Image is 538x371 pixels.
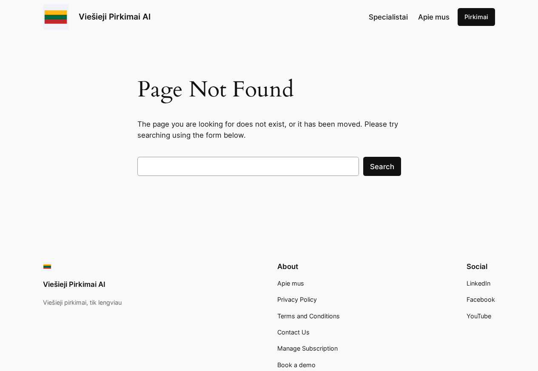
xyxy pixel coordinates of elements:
[277,361,316,368] span: Book a demo
[43,298,122,307] p: Viešieji pirkimai, tik lengviau
[369,11,450,23] nav: Navigation
[418,13,450,21] span: Apie mus
[43,4,68,30] img: Viešieji pirkimai logo
[467,296,495,303] span: Facebook
[277,262,340,271] h2: About
[363,157,401,176] button: Search
[277,296,317,303] span: Privacy Policy
[277,312,340,321] a: Terms and Conditions
[418,11,450,23] a: Apie mus
[467,279,490,288] a: LinkedIn
[467,312,491,321] a: YouTube
[277,279,304,288] a: Apie mus
[43,280,105,289] a: Viešieji Pirkimai AI
[369,13,408,21] span: Specialistai
[137,77,401,102] h1: Page Not Found
[277,329,310,336] span: Contact Us
[277,360,316,370] a: Book a demo
[467,280,490,287] span: LinkedIn
[277,280,304,287] span: Apie mus
[277,295,317,304] a: Privacy Policy
[79,11,151,22] a: Viešieji Pirkimai AI
[277,345,338,352] span: Manage Subscription
[137,119,401,141] p: The page you are looking for does not exist, or it has been moved. Please try searching using the...
[369,11,408,23] a: Specialistai
[277,328,310,337] a: Contact Us
[467,279,495,321] nav: Footer navigation 3
[467,262,495,271] h2: Social
[277,344,338,353] a: Manage Subscription
[467,295,495,304] a: Facebook
[458,8,495,26] a: Pirkimai
[43,262,51,271] img: Viešieji pirkimai logo
[277,312,340,320] span: Terms and Conditions
[467,312,491,320] span: YouTube
[277,279,340,370] nav: Footer navigation 4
